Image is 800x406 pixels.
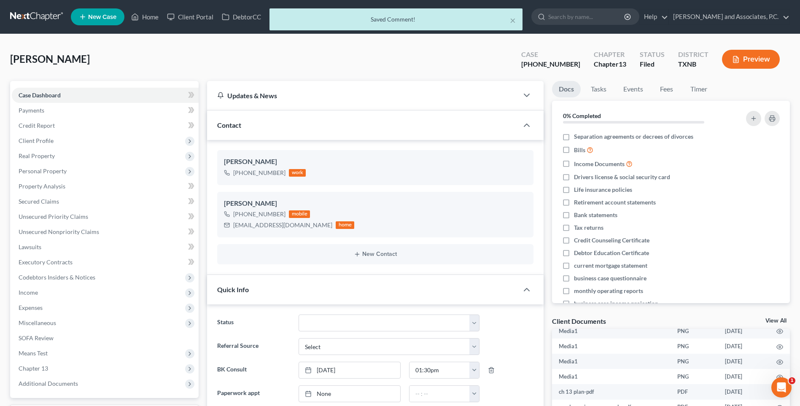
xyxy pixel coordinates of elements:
td: PNG [671,339,718,354]
td: [DATE] [718,354,770,369]
div: [EMAIL_ADDRESS][DOMAIN_NAME] [233,221,332,229]
span: Income [19,289,38,296]
span: Credit Counseling Certificate [574,236,649,245]
span: Case Dashboard [19,91,61,99]
div: [PHONE_NUMBER] [233,169,286,177]
a: View All [765,318,787,324]
a: Secured Claims [12,194,199,209]
span: Bank statements [574,211,617,219]
span: Bills [574,146,585,154]
span: Quick Info [217,285,249,293]
button: New Contact [224,251,527,258]
a: Lawsuits [12,239,199,255]
iframe: Intercom live chat [771,377,792,398]
a: Fees [653,81,680,97]
span: 13 [619,60,626,68]
span: Unsecured Nonpriority Claims [19,228,99,235]
span: Retirement account statements [574,198,656,207]
label: Status [213,315,294,331]
a: None [299,386,400,402]
a: Events [617,81,650,97]
span: Unsecured Priority Claims [19,213,88,220]
a: Unsecured Nonpriority Claims [12,224,199,239]
button: × [510,15,516,25]
span: Client Profile [19,137,54,144]
button: Preview [722,50,780,69]
div: Client Documents [552,317,606,325]
div: mobile [289,210,310,218]
a: Case Dashboard [12,88,199,103]
a: Payments [12,103,199,118]
a: Tasks [584,81,613,97]
strong: 0% Completed [563,112,601,119]
span: business case questionnaire [574,274,646,282]
a: SOFA Review [12,331,199,346]
span: Chapter 13 [19,365,48,372]
label: BK Consult [213,362,294,379]
span: Lawsuits [19,243,41,250]
td: PDF [671,384,718,399]
span: Life insurance policies [574,186,632,194]
a: Executory Contracts [12,255,199,270]
span: Personal Property [19,167,67,175]
span: Property Analysis [19,183,65,190]
td: [DATE] [718,323,770,339]
span: Expenses [19,304,43,311]
span: current mortgage statement [574,261,647,270]
label: Referral Source [213,338,294,355]
span: Contact [217,121,241,129]
div: Filed [640,59,665,69]
div: [PHONE_NUMBER] [521,59,580,69]
div: [PHONE_NUMBER] [233,210,286,218]
a: Credit Report [12,118,199,133]
input: -- : -- [409,362,470,378]
div: TXNB [678,59,708,69]
a: [DATE] [299,362,400,378]
td: PNG [671,369,718,384]
span: business case income projection [574,299,658,308]
a: Timer [684,81,714,97]
td: [DATE] [718,384,770,399]
span: 1 [789,377,795,384]
a: Unsecured Priority Claims [12,209,199,224]
span: Credit Report [19,122,55,129]
div: Updates & News [217,91,508,100]
span: monthly operating reports [574,287,643,295]
span: Secured Claims [19,198,59,205]
td: PNG [671,354,718,369]
td: Media1 [552,354,671,369]
div: [PERSON_NAME] [224,157,527,167]
td: Media1 [552,369,671,384]
a: Docs [552,81,581,97]
input: -- : -- [409,386,470,402]
span: Executory Contracts [19,258,73,266]
span: Tax returns [574,223,603,232]
div: Status [640,50,665,59]
div: work [289,169,306,177]
span: Additional Documents [19,380,78,387]
span: Codebtors Insiders & Notices [19,274,95,281]
td: PNG [671,323,718,339]
div: Chapter [594,59,626,69]
span: [PERSON_NAME] [10,53,90,65]
a: Property Analysis [12,179,199,194]
span: Real Property [19,152,55,159]
td: [DATE] [718,339,770,354]
span: Payments [19,107,44,114]
span: Drivers license & social security card [574,173,670,181]
td: Media1 [552,339,671,354]
span: Separation agreements or decrees of divorces [574,132,693,141]
span: SOFA Review [19,334,54,341]
div: Saved Comment! [276,15,516,24]
td: ch 13 plan-pdf [552,384,671,399]
div: home [336,221,354,229]
span: Income Documents [574,160,625,168]
td: [DATE] [718,369,770,384]
td: Media1 [552,323,671,339]
span: Miscellaneous [19,319,56,326]
label: Paperwork appt [213,385,294,402]
div: Case [521,50,580,59]
span: Means Test [19,350,48,357]
div: [PERSON_NAME] [224,199,527,209]
span: Debtor Education Certificate [574,249,649,257]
